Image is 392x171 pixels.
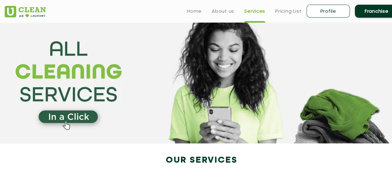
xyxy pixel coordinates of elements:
a: Profile [306,5,350,18]
img: UClean Laundry and Dry Cleaning [5,6,46,17]
a: Services [244,7,265,15]
a: About us [212,7,234,15]
a: Pricing List [275,7,302,15]
a: Home [187,7,202,15]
